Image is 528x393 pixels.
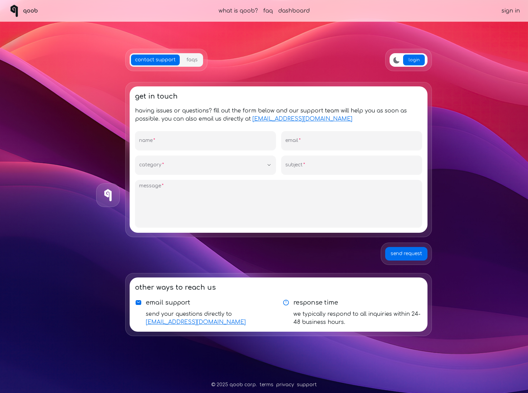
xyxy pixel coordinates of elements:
button: category [135,156,276,174]
div: tabs [130,53,203,67]
label: Switch to dark mode [392,56,400,64]
a: [EMAIL_ADDRESS][DOMAIN_NAME] [146,319,246,325]
a: qoob [8,5,38,17]
a: faq [263,7,273,15]
p: having issues or questions? fill out the form below and our support team will help you as soon as... [135,107,422,123]
a: [EMAIL_ADDRESS][DOMAIN_NAME] [252,116,352,122]
h3: response time [293,298,422,307]
a: terms [260,381,273,388]
p: qoob [23,7,38,15]
a: privacy [276,381,294,388]
h2: get in touch [135,92,422,101]
div: faqs [186,57,198,63]
h2: other ways to reach us [135,283,422,292]
textarea: message [139,190,418,224]
a: Frequently Asked Questions [182,55,202,65]
input: subject [285,164,418,171]
a: what is qoob? [219,7,258,15]
a: sign in [502,7,520,15]
a: support [297,381,317,388]
a: login [403,55,425,65]
div: contact support [135,57,176,63]
a: Contact Support [131,55,180,65]
h3: email support [146,298,274,307]
button: send request [385,247,427,261]
p: we typically respond to all inquiries within 24-48 business hours. [293,310,422,326]
input: name [139,140,272,147]
p: send your questions directly to [146,310,274,326]
input: email [285,140,418,147]
a: dashboard [278,7,310,15]
span: © 2025 qoob corp. [211,381,257,388]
